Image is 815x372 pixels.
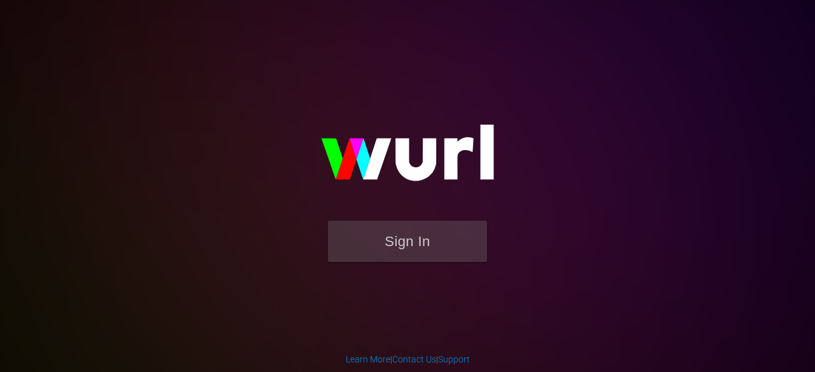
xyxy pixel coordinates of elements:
a: Support [438,354,470,364]
a: Contact Us [392,354,436,364]
a: Learn More [346,354,390,364]
div: | | [346,353,470,366]
button: Sign In [328,221,487,262]
img: wurl-logo-on-black-223613ac3d8ba8fe6dc639794a292ebdb59501304c7dfd60c99c58986ef67473.svg [280,97,535,221]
